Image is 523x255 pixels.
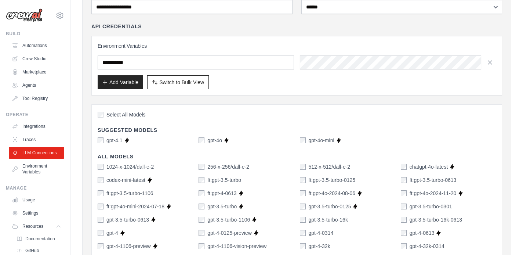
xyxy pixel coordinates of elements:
label: ft:gpt-4o-2024-08-06 [309,190,356,197]
input: ft:gpt-4o-mini-2024-07-18 [98,204,103,209]
label: ft:gpt-3.5-turbo [207,176,241,184]
input: ft:gpt-4o-2024-11-20 [401,190,407,196]
input: gpt-3.5-turbo-0613 [98,217,103,223]
input: gpt-3.5-turbo-16k-0613 [401,217,407,223]
label: ft:gpt-4o-mini-2024-07-18 [106,203,164,210]
input: ft:gpt-3.5-turbo-0613 [401,177,407,183]
button: Resources [9,220,64,232]
button: Switch to Bulk View [147,75,209,89]
div: Manage [6,185,64,191]
label: gpt-3.5-turbo-1106 [207,216,250,223]
h4: Suggested Models [98,126,496,134]
label: gpt-4-32k [309,243,330,250]
input: gpt-4o-mini [300,137,306,143]
input: gpt-3.5-turbo-0125 [300,204,306,209]
span: Select All Models [106,111,146,118]
input: gpt-4-0314 [300,230,306,236]
label: chatgpt-4o-latest [410,163,448,170]
a: Crew Studio [9,53,64,65]
a: Automations [9,40,64,51]
a: Agents [9,79,64,91]
input: gpt-4-1106-preview [98,243,103,249]
label: gpt-4-1106-vision-preview [207,243,266,250]
input: gpt-4-32k-0314 [401,243,407,249]
label: gpt-4-0613 [410,229,435,237]
label: gpt-4o [207,137,222,144]
a: Traces [9,134,64,146]
div: Operate [6,112,64,118]
input: ft:gpt-3.5-turbo-1106 [98,190,103,196]
label: gpt-4-0314 [309,229,334,237]
h4: API Credentials [91,23,142,30]
label: ft:gpt-3.5-turbo-0613 [410,176,457,184]
input: gpt-4.1 [98,137,103,143]
label: gpt-3.5-turbo-0301 [410,203,452,210]
label: gpt-4.1 [106,137,123,144]
label: ft:gpt-4o-2024-11-20 [410,190,457,197]
label: gpt-3.5-turbo-16k [309,216,348,223]
input: ft:gpt-3.5-turbo-0125 [300,177,306,183]
input: ft:gpt-4o-2024-08-06 [300,190,306,196]
input: gpt-4-0125-preview [199,230,204,236]
input: 512-x-512/dall-e-2 [300,164,306,170]
h3: Environment Variables [98,42,496,50]
label: 256-x-256/dall-e-2 [207,163,249,170]
input: ft:gpt-4-0613 [199,190,204,196]
span: Resources [22,223,43,229]
label: gpt-4-0125-preview [207,229,252,237]
span: GitHub [25,248,39,254]
div: Build [6,31,64,37]
label: 1024-x-1024/dall-e-2 [106,163,154,170]
input: Select All Models [98,112,103,118]
a: LLM Connections [9,147,64,159]
input: 256-x-256/dall-e-2 [199,164,204,170]
label: gpt-4-32k-0314 [410,243,444,250]
a: Integrations [9,121,64,132]
label: ft:gpt-3.5-turbo-0125 [309,176,356,184]
a: Marketplace [9,66,64,78]
a: Documentation [13,234,64,244]
input: gpt-4 [98,230,103,236]
label: gpt-4 [106,229,118,237]
input: gpt-3.5-turbo [199,204,204,209]
label: 512-x-512/dall-e-2 [309,163,351,170]
label: gpt-3.5-turbo-16k-0613 [410,216,462,223]
input: gpt-3.5-turbo-0301 [401,204,407,209]
input: 1024-x-1024/dall-e-2 [98,164,103,170]
input: gpt-3.5-turbo-1106 [199,217,204,223]
input: gpt-4-1106-vision-preview [199,243,204,249]
input: codex-mini-latest [98,177,103,183]
input: gpt-4o [199,137,204,143]
input: gpt-4-0613 [401,230,407,236]
label: gpt-3.5-turbo-0613 [106,216,149,223]
a: Settings [9,207,64,219]
label: codex-mini-latest [106,176,145,184]
img: Logo [6,8,43,22]
span: Documentation [25,236,55,242]
input: ft:gpt-3.5-turbo [199,177,204,183]
input: gpt-3.5-turbo-16k [300,217,306,223]
label: ft:gpt-3.5-turbo-1106 [106,190,153,197]
h4: All Models [98,153,496,160]
a: Environment Variables [9,160,64,178]
input: gpt-4-32k [300,243,306,249]
label: gpt-4-1106-preview [106,243,151,250]
a: Usage [9,194,64,206]
a: Tool Registry [9,93,64,104]
input: chatgpt-4o-latest [401,164,407,170]
label: gpt-4o-mini [309,137,334,144]
label: ft:gpt-4-0613 [207,190,236,197]
label: gpt-3.5-turbo-0125 [309,203,351,210]
label: gpt-3.5-turbo [207,203,237,210]
span: Switch to Bulk View [159,79,204,86]
button: Add Variable [98,75,143,89]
